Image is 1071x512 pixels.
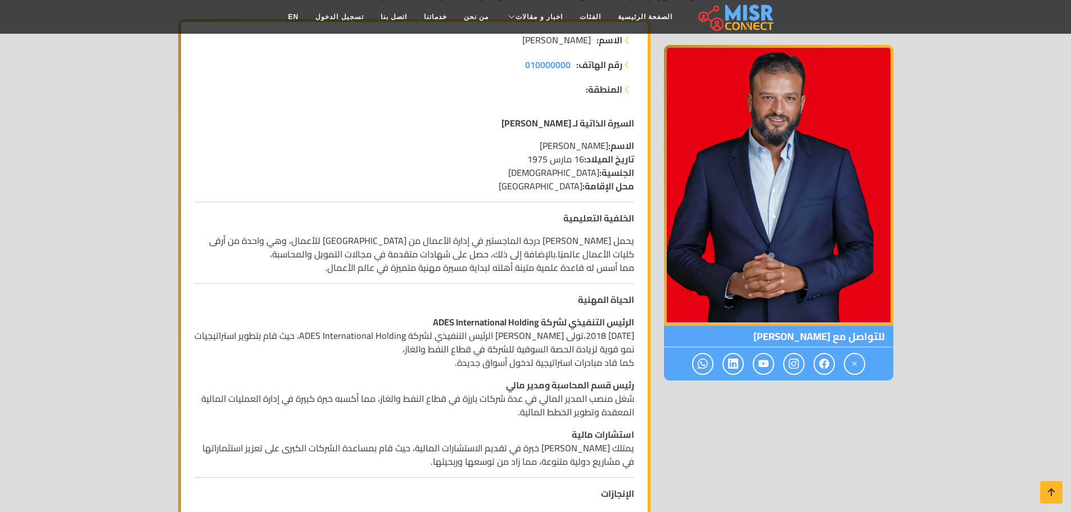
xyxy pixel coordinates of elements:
span: 010000000 [525,56,571,73]
a: الفئات [571,6,609,28]
img: أيمن ممدوح [664,45,893,326]
strong: الخلفية التعليمية [563,210,634,226]
span: للتواصل مع [PERSON_NAME] [664,326,893,347]
a: من نحن [455,6,497,28]
strong: الحياة المهنية [578,291,634,308]
strong: تاريخ الميلاد: [584,151,634,167]
strong: الاسم: [608,137,634,154]
span: [PERSON_NAME] [522,33,591,47]
a: EN [280,6,308,28]
strong: الإنجازات [601,485,634,502]
a: الصفحة الرئيسية [609,6,681,28]
strong: رئيس قسم المحاسبة ومدير مالي [506,377,634,393]
a: اخبار و مقالات [497,6,571,28]
strong: الرئيس التنفيذي لشركة ADES International Holding [433,314,634,330]
p: يحمل [PERSON_NAME] درجة الماجستير في إدارة الأعمال من [GEOGRAPHIC_DATA] للأعمال، وهي واحدة من أرق... [195,234,634,274]
strong: السيرة الذاتية لـ [PERSON_NAME] [501,115,634,132]
strong: الاسم: [596,33,622,47]
a: 010000000 [525,58,571,71]
a: خدماتنا [415,6,455,28]
a: اتصل بنا [372,6,415,28]
a: تسجيل الدخول [307,6,372,28]
img: main.misr_connect [698,3,774,31]
p: يمتلك [PERSON_NAME] خبرة في تقديم الاستشارات المالية، حيث قام بمساعدة الشركات الكبرى على تعزيز اس... [195,428,634,468]
strong: محل الإقامة: [582,178,634,194]
p: [DATE] 2018،تولى [PERSON_NAME] الرئيس التنفيذي لشركة ADES International Holding، حيث قام بتطوير ا... [195,315,634,369]
strong: رقم الهاتف: [576,58,622,71]
span: اخبار و مقالات [516,12,563,22]
p: شغل منصب المدير المالي في عدة شركات بارزة في قطاع النفط والغاز، مما أكسبه خبرة كبيرة في إدارة الع... [195,378,634,419]
strong: المنطقة: [586,83,622,96]
p: [PERSON_NAME] 16 مارس 1975 [DEMOGRAPHIC_DATA] [GEOGRAPHIC_DATA] [195,139,634,193]
strong: استشارات مالية [572,426,634,443]
strong: الجنسية: [599,164,634,181]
